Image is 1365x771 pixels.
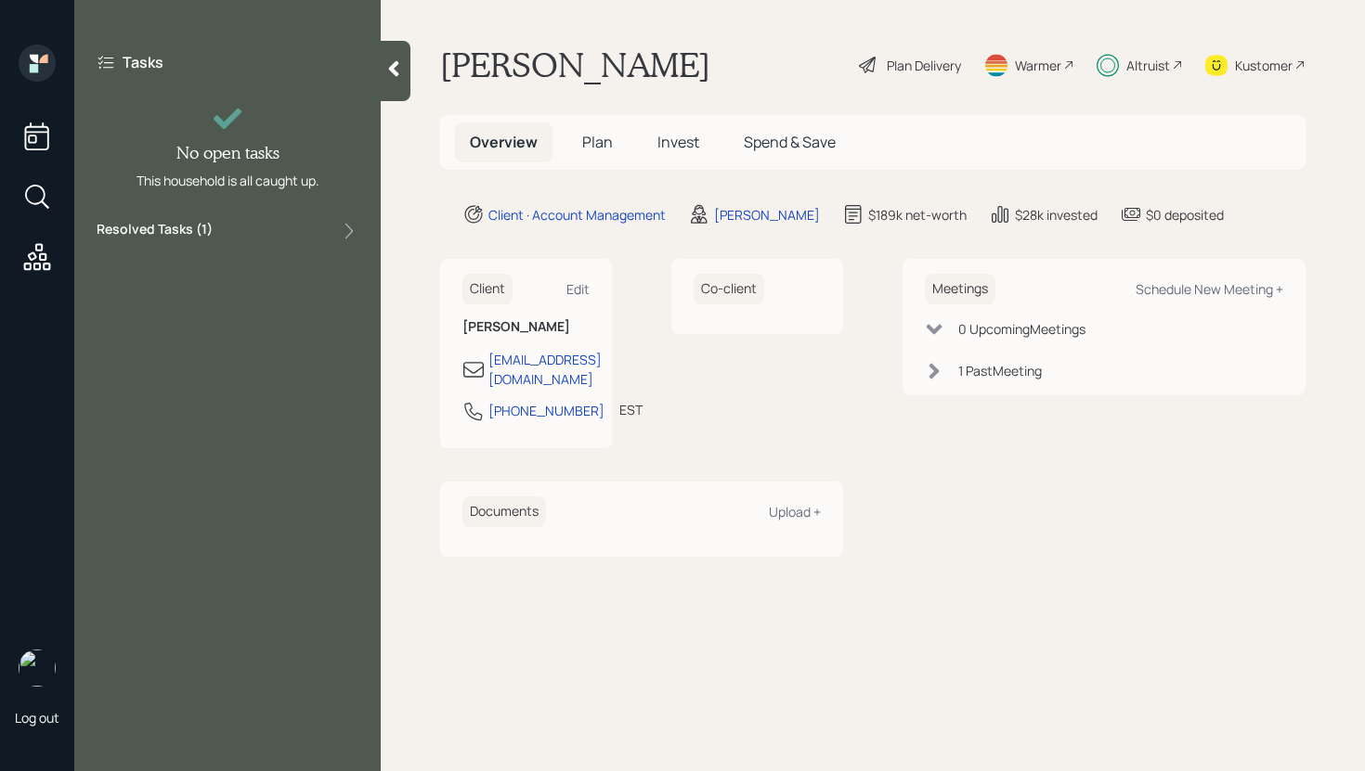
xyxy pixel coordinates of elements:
span: Overview [470,132,538,152]
div: Plan Delivery [887,56,961,75]
div: Kustomer [1235,56,1293,75]
div: [EMAIL_ADDRESS][DOMAIN_NAME] [488,350,602,389]
div: $0 deposited [1146,205,1224,225]
span: Spend & Save [744,132,836,152]
div: $28k invested [1015,205,1098,225]
label: Tasks [123,52,163,72]
div: [PERSON_NAME] [714,205,820,225]
div: Warmer [1015,56,1061,75]
span: Plan [582,132,613,152]
img: retirable_logo.png [19,649,56,687]
h6: Meetings [925,274,995,304]
label: Resolved Tasks ( 1 ) [97,220,213,242]
span: Invest [657,132,699,152]
h4: No open tasks [176,143,279,163]
div: [PHONE_NUMBER] [488,401,604,420]
h1: [PERSON_NAME] [440,45,710,85]
div: Client · Account Management [488,205,666,225]
div: EST [619,400,643,419]
h6: Documents [462,496,546,527]
div: Schedule New Meeting + [1136,280,1283,298]
h6: [PERSON_NAME] [462,319,590,335]
div: 0 Upcoming Meeting s [958,319,1085,339]
div: 1 Past Meeting [958,361,1042,380]
div: $189k net-worth [868,205,967,225]
div: Log out [15,709,59,726]
h6: Co-client [694,274,764,304]
div: This household is all caught up. [136,171,319,190]
div: Upload + [769,503,821,520]
div: Edit [566,280,590,298]
div: Altruist [1126,56,1170,75]
h6: Client [462,274,513,304]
